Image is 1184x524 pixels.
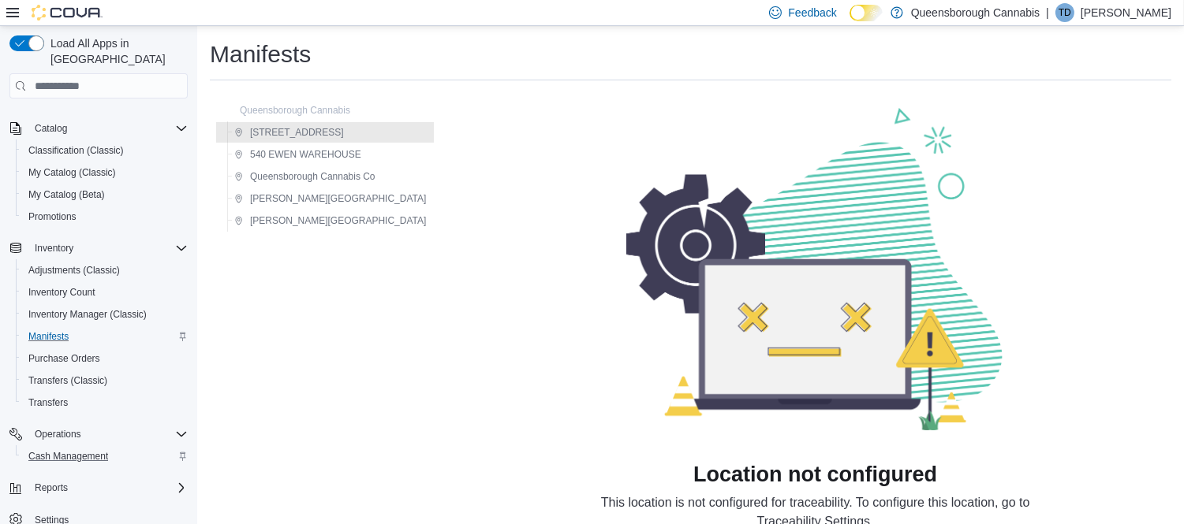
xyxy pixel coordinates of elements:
[250,126,344,139] span: [STREET_ADDRESS]
[22,327,188,346] span: Manifests
[3,237,194,259] button: Inventory
[35,481,68,494] span: Reports
[16,392,194,414] button: Transfers
[28,374,107,387] span: Transfers (Classic)
[22,207,188,226] span: Promotions
[22,261,188,280] span: Adjustments (Classic)
[28,239,188,258] span: Inventory
[210,39,311,70] h1: Manifests
[1055,3,1074,22] div: Tanya Doyle
[228,189,432,208] button: [PERSON_NAME][GEOGRAPHIC_DATA]
[22,305,188,324] span: Inventory Manager (Classic)
[16,259,194,281] button: Adjustments (Classic)
[16,162,194,184] button: My Catalog (Classic)
[250,214,426,227] span: [PERSON_NAME][GEOGRAPHIC_DATA]
[28,144,124,157] span: Classification (Classic)
[250,192,426,205] span: [PERSON_NAME][GEOGRAPHIC_DATA]
[28,396,68,409] span: Transfers
[22,327,75,346] a: Manifests
[35,122,67,135] span: Catalog
[28,188,105,201] span: My Catalog (Beta)
[250,170,375,183] span: Queensborough Cannabis Co
[626,106,1005,430] img: Page Loading Error Image
[16,347,194,370] button: Purchase Orders
[240,104,350,117] span: Queensborough Cannabis
[22,283,188,302] span: Inventory Count
[16,303,194,325] button: Inventory Manager (Classic)
[28,119,188,138] span: Catalog
[28,210,77,223] span: Promotions
[35,428,81,440] span: Operations
[22,393,74,412] a: Transfers
[16,325,194,347] button: Manifests
[22,447,188,466] span: Cash Management
[28,425,88,444] button: Operations
[28,286,95,299] span: Inventory Count
[22,141,188,160] span: Classification (Classic)
[250,148,361,161] span: 540 EWEN WAREHOUSE
[28,239,80,258] button: Inventory
[22,305,153,324] a: Inventory Manager (Classic)
[28,450,108,463] span: Cash Management
[22,371,188,390] span: Transfers (Classic)
[911,3,1040,22] p: Queensborough Cannabis
[22,185,111,204] a: My Catalog (Beta)
[28,478,188,497] span: Reports
[16,445,194,467] button: Cash Management
[28,330,69,343] span: Manifests
[16,139,194,162] button: Classification (Classic)
[228,211,432,230] button: [PERSON_NAME][GEOGRAPHIC_DATA]
[22,261,126,280] a: Adjustments (Classic)
[28,478,74,497] button: Reports
[28,352,100,365] span: Purchase Orders
[788,5,836,20] span: Feedback
[693,462,937,487] h1: Location not configured
[218,101,357,120] button: Queensborough Cannabis
[28,264,120,277] span: Adjustments (Classic)
[22,283,102,302] a: Inventory Count
[22,185,188,204] span: My Catalog (Beta)
[22,349,106,368] a: Purchase Orders
[22,141,130,160] a: Classification (Classic)
[228,145,368,164] button: 540 EWEN WAREHOUSE
[16,206,194,228] button: Promotions
[22,163,188,182] span: My Catalog (Classic)
[16,281,194,303] button: Inventory Count
[3,477,194,499] button: Reports
[35,242,73,255] span: Inventory
[16,184,194,206] button: My Catalog (Beta)
[228,123,350,142] button: [STREET_ADDRESS]
[3,117,194,139] button: Catalog
[22,371,114,390] a: Transfers (Classic)
[850,21,850,22] span: Dark Mode
[228,167,382,186] button: Queensborough Cannabis Co
[1081,3,1171,22] p: [PERSON_NAME]
[28,308,147,321] span: Inventory Manager (Classic)
[22,447,114,466] a: Cash Management
[32,5,103,20] img: Cova
[22,349,188,368] span: Purchase Orders
[16,370,194,392] button: Transfers (Classic)
[22,207,83,226] a: Promotions
[1059,3,1071,22] span: TD
[28,425,188,444] span: Operations
[44,35,188,67] span: Load All Apps in [GEOGRAPHIC_DATA]
[28,119,73,138] button: Catalog
[22,393,188,412] span: Transfers
[3,423,194,445] button: Operations
[850,5,883,21] input: Dark Mode
[1046,3,1049,22] p: |
[22,163,122,182] a: My Catalog (Classic)
[28,166,116,179] span: My Catalog (Classic)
